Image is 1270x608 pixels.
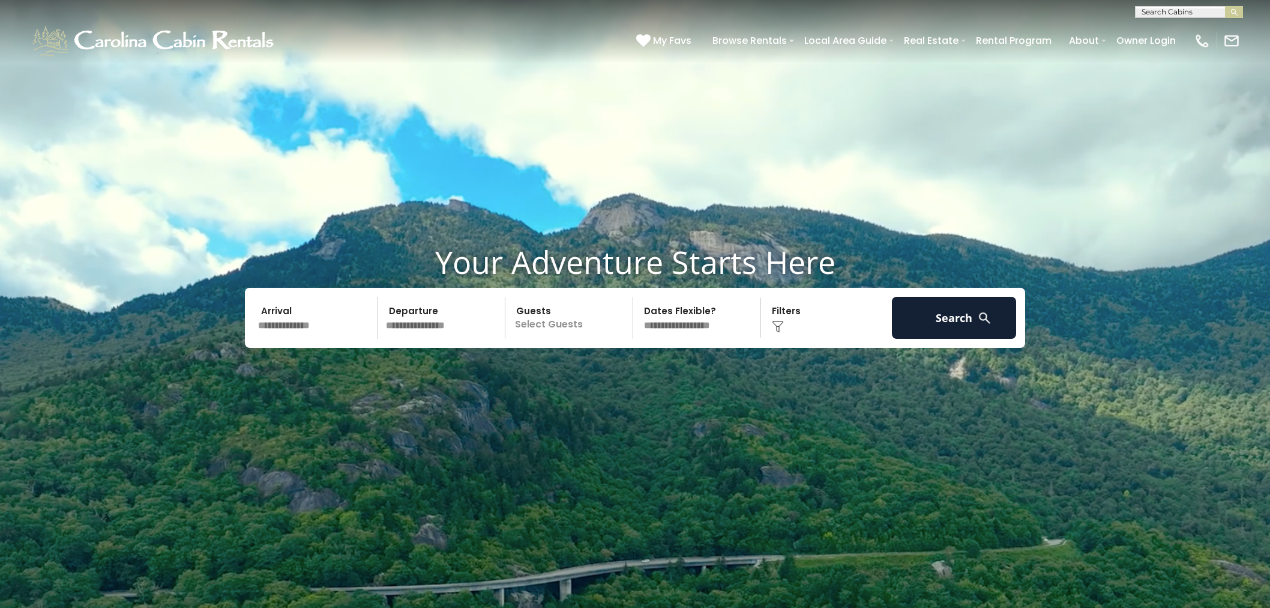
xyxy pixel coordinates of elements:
[772,321,784,333] img: filter--v1.png
[1063,30,1105,51] a: About
[30,23,279,59] img: White-1-1-2.png
[898,30,965,51] a: Real Estate
[1194,32,1211,49] img: phone-regular-white.png
[798,30,892,51] a: Local Area Guide
[970,30,1058,51] a: Rental Program
[509,297,633,339] p: Select Guests
[1223,32,1240,49] img: mail-regular-white.png
[706,30,793,51] a: Browse Rentals
[1110,30,1182,51] a: Owner Login
[636,33,694,49] a: My Favs
[977,311,992,326] img: search-regular-white.png
[892,297,1016,339] button: Search
[9,243,1261,281] h1: Your Adventure Starts Here
[653,33,691,48] span: My Favs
